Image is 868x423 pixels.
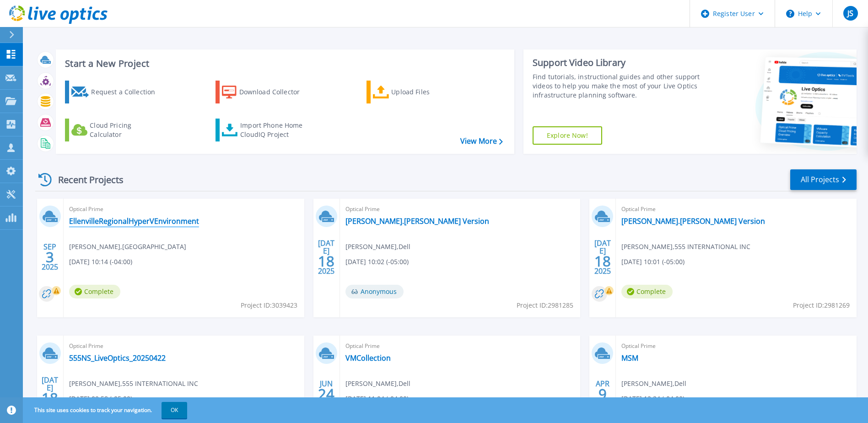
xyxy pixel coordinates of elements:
[65,81,167,103] a: Request a Collection
[35,168,136,191] div: Recent Projects
[460,137,503,146] a: View More
[367,81,469,103] a: Upload Files
[621,257,685,267] span: [DATE] 10:01 (-05:00)
[42,394,58,402] span: 18
[41,240,59,274] div: SEP 2025
[533,57,702,69] div: Support Video Library
[162,402,187,418] button: OK
[69,353,166,363] a: 555NS_LiveOptics_20250422
[318,257,334,265] span: 18
[790,169,857,190] a: All Projects
[345,242,410,252] span: [PERSON_NAME] , Dell
[621,285,673,298] span: Complete
[345,204,575,214] span: Optical Prime
[318,377,335,411] div: JUN 2025
[345,379,410,389] span: [PERSON_NAME] , Dell
[46,253,54,261] span: 3
[621,379,686,389] span: [PERSON_NAME] , Dell
[25,402,187,418] span: This site uses cookies to track your navigation.
[533,72,702,100] div: Find tutorials, instructional guides and other support videos to help you make the most of your L...
[318,240,335,274] div: [DATE] 2025
[65,59,502,69] h3: Start a New Project
[41,377,59,411] div: [DATE] 2025
[621,217,765,226] a: [PERSON_NAME].[PERSON_NAME] Version
[345,341,575,351] span: Optical Prime
[241,300,297,310] span: Project ID: 3039423
[69,379,198,389] span: [PERSON_NAME] , 555 INTERNATIONAL INC
[69,204,299,214] span: Optical Prime
[69,242,186,252] span: [PERSON_NAME] , [GEOGRAPHIC_DATA]
[69,341,299,351] span: Optical Prime
[69,257,132,267] span: [DATE] 10:14 (-04:00)
[90,121,163,139] div: Cloud Pricing Calculator
[621,242,750,252] span: [PERSON_NAME] , 555 INTERNATIONAL INC
[598,390,607,398] span: 9
[594,240,611,274] div: [DATE] 2025
[533,126,602,145] a: Explore Now!
[517,300,573,310] span: Project ID: 2981285
[65,119,167,141] a: Cloud Pricing Calculator
[318,390,334,398] span: 24
[391,83,464,101] div: Upload Files
[345,217,489,226] a: [PERSON_NAME].[PERSON_NAME] Version
[345,285,404,298] span: Anonymous
[345,394,409,404] span: [DATE] 11:04 (-04:00)
[69,285,120,298] span: Complete
[594,257,611,265] span: 18
[621,341,851,351] span: Optical Prime
[216,81,318,103] a: Download Collector
[91,83,164,101] div: Request a Collection
[345,353,391,363] a: VMCollection
[240,121,312,139] div: Import Phone Home CloudIQ Project
[621,394,685,404] span: [DATE] 12:24 (-04:00)
[847,10,853,17] span: JS
[621,353,638,363] a: MSM
[239,83,313,101] div: Download Collector
[69,217,199,226] a: EllenvilleRegionalHyperVEnvironment
[69,394,132,404] span: [DATE] 09:58 (-05:00)
[594,377,611,411] div: APR 2025
[793,300,850,310] span: Project ID: 2981269
[621,204,851,214] span: Optical Prime
[345,257,409,267] span: [DATE] 10:02 (-05:00)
